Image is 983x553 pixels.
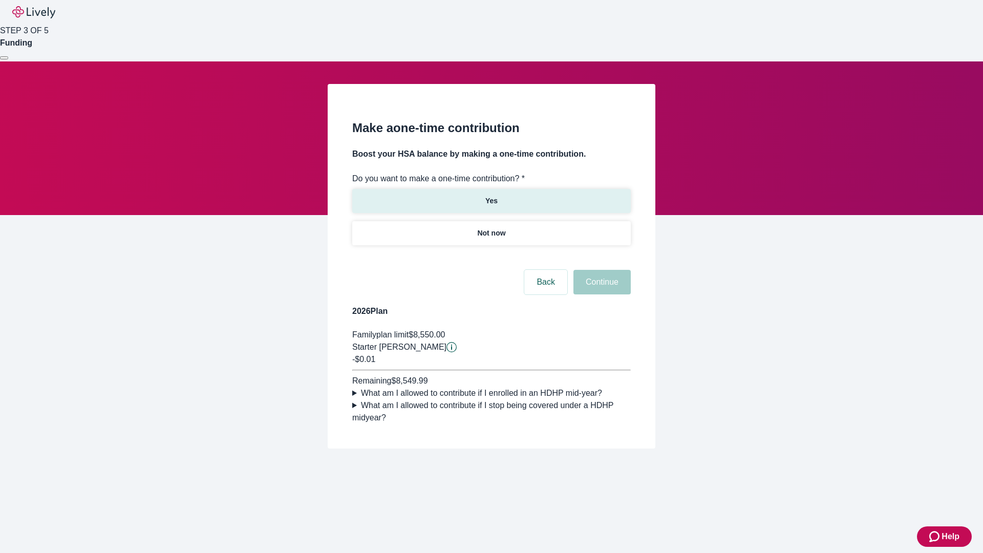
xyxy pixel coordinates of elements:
[485,196,498,206] p: Yes
[477,228,505,239] p: Not now
[352,399,631,424] summary: What am I allowed to contribute if I stop being covered under a HDHP midyear?
[917,526,972,547] button: Zendesk support iconHelp
[12,6,55,18] img: Lively
[352,376,391,385] span: Remaining
[352,343,446,351] span: Starter [PERSON_NAME]
[524,270,567,294] button: Back
[352,221,631,245] button: Not now
[352,305,631,317] h4: 2026 Plan
[942,530,959,543] span: Help
[446,342,457,352] button: Lively will contribute $0.01 to establish your account
[446,342,457,352] svg: Starter penny details
[929,530,942,543] svg: Zendesk support icon
[352,387,631,399] summary: What am I allowed to contribute if I enrolled in an HDHP mid-year?
[352,148,631,160] h4: Boost your HSA balance by making a one-time contribution.
[352,330,409,339] span: Family plan limit
[409,330,445,339] span: $8,550.00
[352,173,525,185] label: Do you want to make a one-time contribution? *
[352,189,631,213] button: Yes
[391,376,428,385] span: $8,549.99
[352,119,631,137] h2: Make a one-time contribution
[352,355,375,364] span: -$0.01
